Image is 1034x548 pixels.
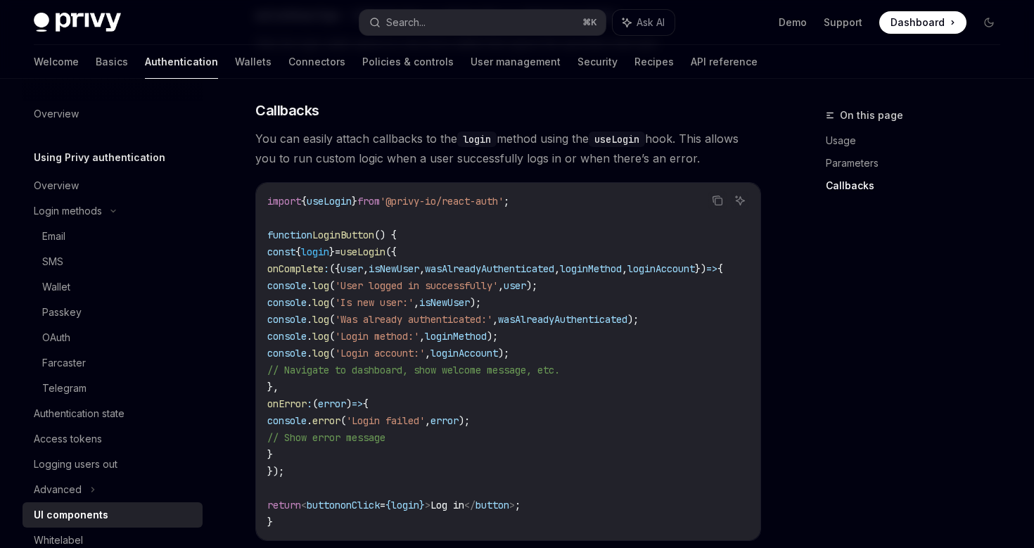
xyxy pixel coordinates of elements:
[487,330,498,343] span: );
[23,350,203,376] a: Farcaster
[42,228,65,245] div: Email
[267,414,307,427] span: console
[267,448,273,461] span: }
[430,499,464,511] span: Log in
[23,249,203,274] a: SMS
[352,195,357,208] span: }
[42,253,63,270] div: SMS
[267,313,307,326] span: console
[386,14,426,31] div: Search...
[301,195,307,208] span: {
[23,452,203,477] a: Logging users out
[335,347,425,359] span: 'Login account:'
[329,313,335,326] span: (
[385,246,397,258] span: ({
[307,195,352,208] span: useLogin
[307,330,312,343] span: .
[509,499,515,511] span: >
[42,355,86,371] div: Farcaster
[267,381,279,393] span: },
[363,262,369,275] span: ,
[346,414,425,427] span: 'Login failed'
[627,262,695,275] span: loginAccount
[582,17,597,28] span: ⌘ K
[23,300,203,325] a: Passkey
[577,45,618,79] a: Security
[301,499,307,511] span: <
[498,313,627,326] span: wasAlreadyAuthenticated
[419,296,470,309] span: isNewUser
[34,506,108,523] div: UI components
[380,195,504,208] span: '@privy-io/react-auth'
[301,246,329,258] span: login
[42,304,82,321] div: Passkey
[419,499,425,511] span: }
[634,45,674,79] a: Recipes
[34,203,102,219] div: Login methods
[717,262,723,275] span: {
[498,347,509,359] span: );
[515,499,521,511] span: ;
[346,397,352,410] span: )
[34,45,79,79] a: Welcome
[307,414,312,427] span: .
[504,279,526,292] span: user
[34,405,125,422] div: Authentication state
[318,397,346,410] span: error
[731,191,749,210] button: Ask AI
[627,313,639,326] span: );
[622,262,627,275] span: ,
[419,330,425,343] span: ,
[96,45,128,79] a: Basics
[391,499,419,511] span: login
[826,152,1011,174] a: Parameters
[329,279,335,292] span: (
[357,195,380,208] span: from
[840,107,903,124] span: On this page
[42,380,87,397] div: Telegram
[23,401,203,426] a: Authentication state
[352,397,363,410] span: =>
[307,279,312,292] span: .
[430,414,459,427] span: error
[891,15,945,30] span: Dashboard
[307,499,340,511] span: button
[362,45,454,79] a: Policies & controls
[23,224,203,249] a: Email
[335,296,414,309] span: 'Is new user:'
[425,262,554,275] span: wasAlreadyAuthenticated
[324,262,329,275] span: :
[340,499,380,511] span: onClick
[425,347,430,359] span: ,
[335,279,498,292] span: 'User logged in successfully'
[312,313,329,326] span: log
[637,15,665,30] span: Ask AI
[589,132,645,147] code: useLogin
[42,329,70,346] div: OAuth
[826,174,1011,197] a: Callbacks
[695,262,706,275] span: })
[312,229,374,241] span: LoginButton
[34,456,117,473] div: Logging users out
[312,296,329,309] span: log
[267,296,307,309] span: console
[34,13,121,32] img: dark logo
[526,279,537,292] span: );
[312,397,318,410] span: (
[504,195,509,208] span: ;
[329,246,335,258] span: }
[307,347,312,359] span: .
[267,465,284,478] span: });
[267,330,307,343] span: console
[470,296,481,309] span: );
[23,101,203,127] a: Overview
[267,246,295,258] span: const
[340,414,346,427] span: (
[23,274,203,300] a: Wallet
[471,45,561,79] a: User management
[267,195,301,208] span: import
[312,414,340,427] span: error
[267,397,307,410] span: onError
[554,262,560,275] span: ,
[312,330,329,343] span: log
